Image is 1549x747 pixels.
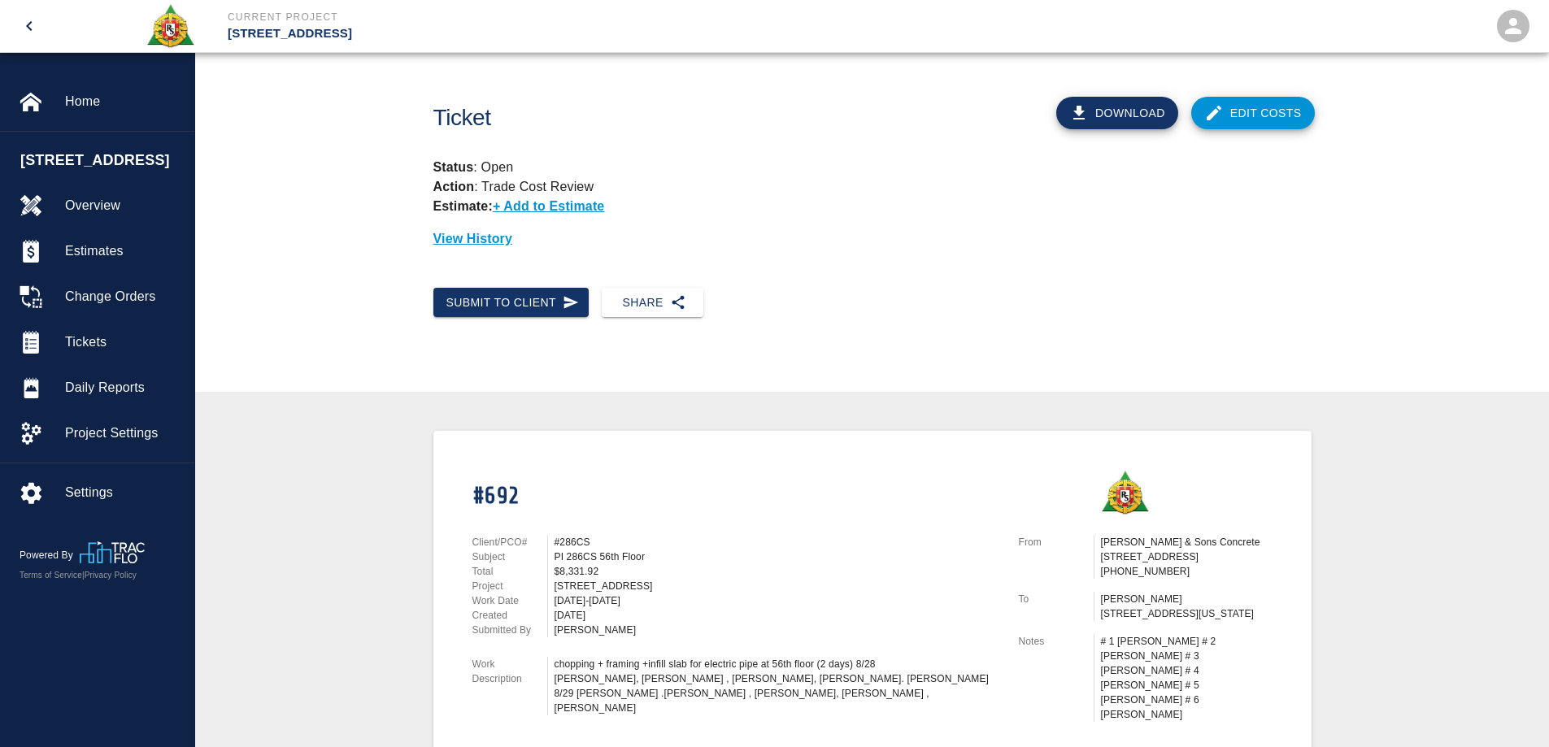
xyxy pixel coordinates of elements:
[1468,669,1549,747] iframe: Chat Widget
[65,241,181,261] span: Estimates
[555,535,999,549] div: #286CS
[602,288,703,318] button: Share
[65,378,181,397] span: Daily Reports
[1056,97,1178,129] button: Download
[433,160,474,174] strong: Status
[1101,549,1273,564] p: [STREET_ADDRESS]
[65,287,181,306] span: Change Orders
[472,564,547,579] p: Total
[433,158,1312,177] p: : Open
[228,10,863,24] p: Current Project
[65,332,181,352] span: Tickets
[555,564,999,579] div: $8,331.92
[555,593,999,608] div: [DATE]-[DATE]
[555,549,999,564] div: PI 286CS 56th Floor
[472,593,547,608] p: Work Date
[472,608,547,623] p: Created
[433,180,594,193] p: : Trade Cost Review
[1101,564,1273,579] p: [PHONE_NUMBER]
[1191,97,1315,129] a: Edit Costs
[20,571,82,580] a: Terms of Service
[80,541,145,563] img: TracFlo
[82,571,85,580] span: |
[1101,592,1273,606] p: [PERSON_NAME]
[555,623,999,637] div: [PERSON_NAME]
[65,196,181,215] span: Overview
[10,7,49,46] button: open drawer
[1101,634,1273,722] div: # 1 [PERSON_NAME] # 2 [PERSON_NAME] # 3 [PERSON_NAME] # 4 [PERSON_NAME] # 5 [PERSON_NAME] # 6 [PE...
[1019,592,1094,606] p: To
[433,229,1312,249] p: View History
[146,3,195,49] img: Roger & Sons Concrete
[65,92,181,111] span: Home
[85,571,137,580] a: Privacy Policy
[472,549,547,564] p: Subject
[20,548,80,562] p: Powered By
[65,423,181,443] span: Project Settings
[65,483,181,502] span: Settings
[1101,535,1273,549] p: [PERSON_NAME] & Sons Concrete
[472,483,999,511] h1: #692
[1101,606,1273,621] p: [STREET_ADDRESS][US_STATE]
[493,199,605,213] p: + Add to Estimate
[433,199,493,213] strong: Estimate:
[472,657,547,686] p: Work Description
[433,288,590,318] button: Submit to Client
[1019,535,1094,549] p: From
[228,24,863,43] p: [STREET_ADDRESS]
[555,657,999,715] div: chopping + framing +infill slab for electric pipe at 56th floor (2 days) 8/28 [PERSON_NAME], [PER...
[433,105,940,132] h1: Ticket
[555,608,999,623] div: [DATE]
[433,180,475,193] strong: Action
[1100,470,1150,515] img: Roger & Sons Concrete
[1019,634,1094,649] p: Notes
[472,579,547,593] p: Project
[472,623,547,637] p: Submitted By
[20,150,186,172] span: [STREET_ADDRESS]
[555,579,999,593] div: [STREET_ADDRESS]
[472,535,547,549] p: Client/PCO#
